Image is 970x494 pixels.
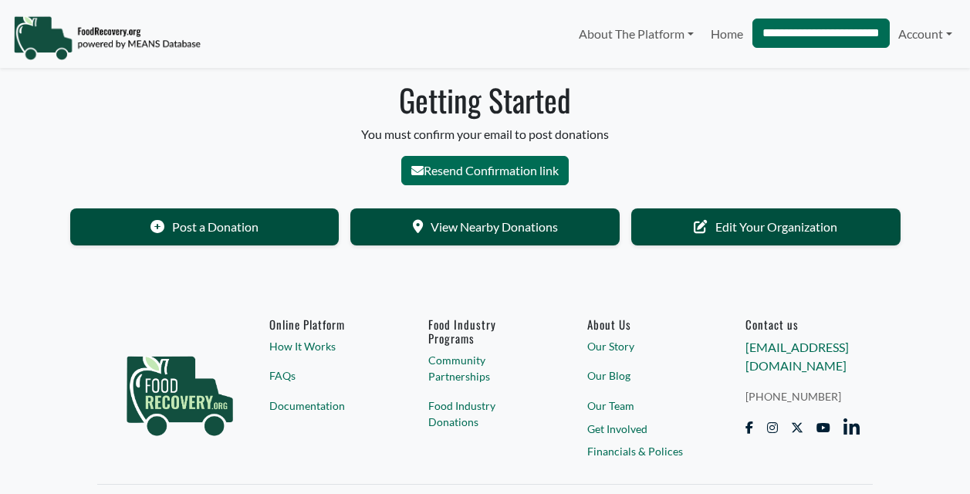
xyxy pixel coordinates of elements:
[587,338,701,354] a: Our Story
[702,19,752,49] a: Home
[110,317,249,464] img: food_recovery_green_logo-76242d7a27de7ed26b67be613a865d9c9037ba317089b267e0515145e5e51427.png
[55,81,916,118] h1: Getting Started
[428,398,542,430] a: Food Industry Donations
[631,208,901,245] a: Edit Your Organization
[587,421,701,437] a: Get Involved
[745,340,849,373] a: [EMAIL_ADDRESS][DOMAIN_NAME]
[401,156,569,185] button: Resend Confirmation link
[55,125,916,144] p: You must confirm your email to post donations
[890,19,961,49] a: Account
[428,352,542,384] a: Community Partnerships
[269,338,384,354] a: How It Works
[269,367,384,384] a: FAQs
[587,398,701,414] a: Our Team
[70,208,340,245] a: Post a Donation
[587,317,701,331] a: About Us
[745,317,860,331] h6: Contact us
[269,317,384,331] h6: Online Platform
[745,388,860,404] a: [PHONE_NUMBER]
[570,19,702,49] a: About The Platform
[587,443,701,459] a: Financials & Polices
[350,208,620,245] a: View Nearby Donations
[269,398,384,414] a: Documentation
[13,15,201,61] img: NavigationLogo_FoodRecovery-91c16205cd0af1ed486a0f1a7774a6544ea792ac00100771e7dd3ec7c0e58e41.png
[587,367,701,384] a: Our Blog
[428,317,542,345] h6: Food Industry Programs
